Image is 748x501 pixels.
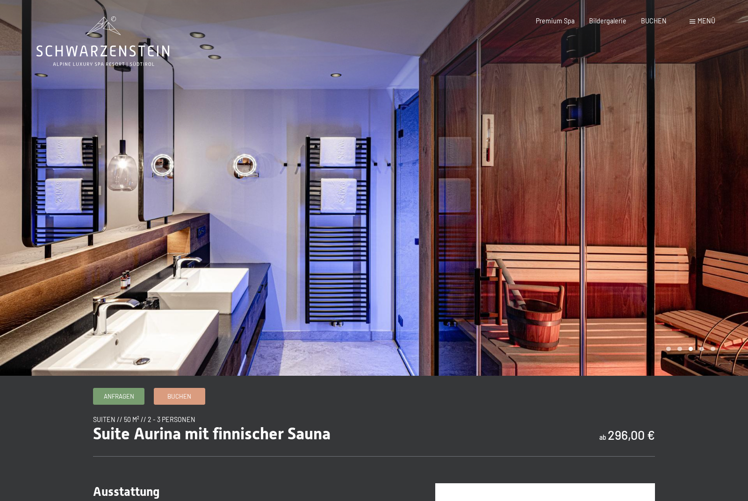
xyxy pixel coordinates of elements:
[698,17,715,25] span: Menü
[93,415,195,423] span: Suiten // 50 m² // 2 - 3 Personen
[167,392,191,401] span: Buchen
[641,17,667,25] a: BUCHEN
[104,392,134,401] span: Anfragen
[93,388,144,404] a: Anfragen
[93,485,160,499] span: Ausstattung
[608,427,655,442] b: 296,00 €
[599,433,606,441] span: ab
[93,424,331,443] span: Suite Aurina mit finnischer Sauna
[536,17,575,25] a: Premium Spa
[589,17,626,25] a: Bildergalerie
[154,388,205,404] a: Buchen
